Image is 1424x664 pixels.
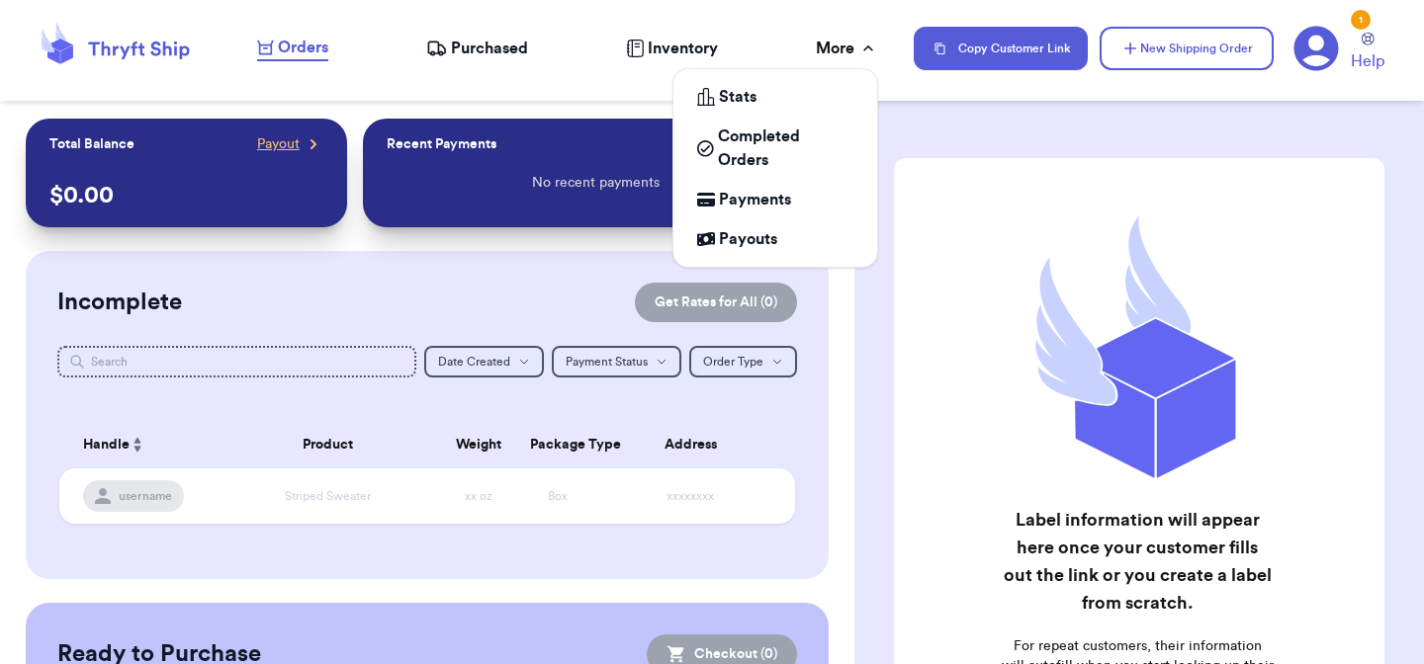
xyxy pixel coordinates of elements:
span: xxxxxxxx [667,490,714,502]
button: Date Created [424,346,544,377]
button: Sort ascending [130,433,145,456]
span: Help [1351,49,1384,73]
span: Box [548,490,568,502]
span: Payout [257,134,300,154]
span: Completed Orders [718,124,853,172]
a: 1 [1293,26,1339,71]
a: Inventory [626,37,718,60]
button: Get Rates for All (0) [635,283,797,322]
span: Date Created [438,356,510,368]
th: Product [218,421,439,468]
div: More [816,37,878,60]
h2: Incomplete [57,287,182,318]
a: Help [1351,33,1384,73]
span: Inventory [648,37,718,60]
a: Payments [681,180,869,219]
span: Striped Sweater [285,490,371,502]
a: Payout [257,134,323,154]
span: Payments [719,188,791,211]
span: Payouts [719,227,777,251]
p: $ 0.00 [49,180,323,211]
span: Purchased [451,37,528,60]
div: 1 [1351,10,1371,30]
span: Payment Status [566,356,648,368]
span: Handle [83,435,130,456]
th: Address [597,421,795,468]
p: No recent payments [532,173,660,193]
button: Copy Customer Link [914,27,1088,70]
a: Completed Orders [681,117,869,180]
th: Weight [439,421,518,468]
a: Orders [257,36,328,61]
span: Stats [719,85,756,109]
p: Total Balance [49,134,134,154]
span: xx oz [465,490,492,502]
button: New Shipping Order [1100,27,1274,70]
p: Recent Payments [387,134,496,154]
a: Stats [681,77,869,117]
a: Purchased [426,37,528,60]
a: Payouts [681,219,869,259]
button: Order Type [689,346,797,377]
span: Order Type [703,356,763,368]
input: Search [57,346,416,377]
span: username [119,488,172,504]
th: Package Type [518,421,597,468]
span: Orders [278,36,328,59]
button: Payment Status [552,346,681,377]
h2: Label information will appear here once your customer fills out the link or you create a label fr... [1001,506,1274,617]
